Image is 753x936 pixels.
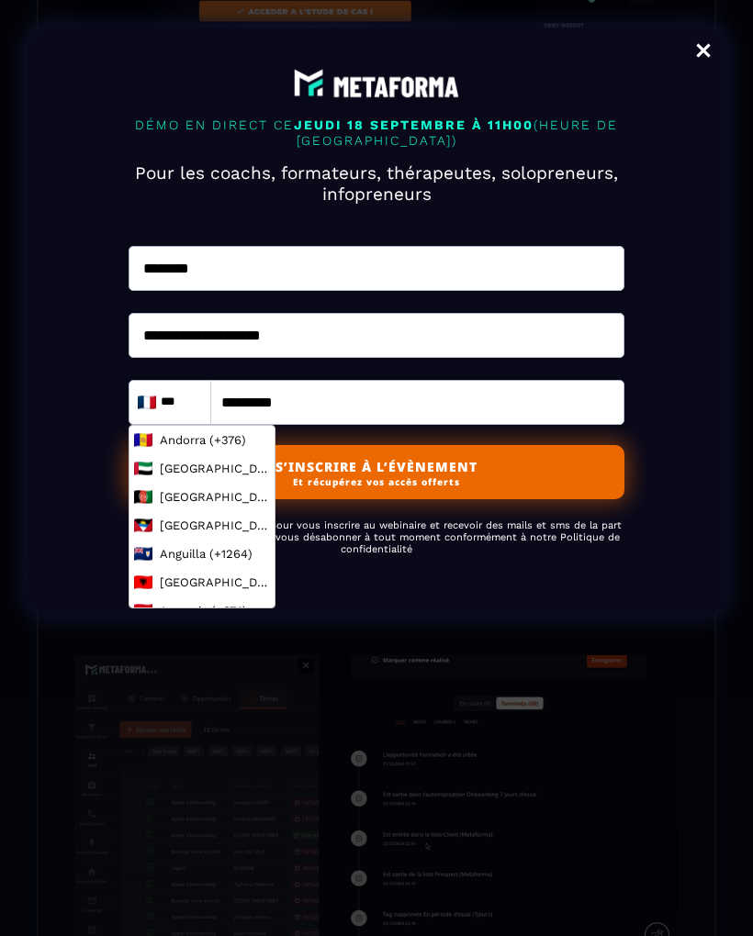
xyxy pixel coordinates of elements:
[160,575,270,589] span: [GEOGRAPHIC_DATA] (+355)
[160,490,270,504] span: [GEOGRAPHIC_DATA] (+93)
[138,396,156,409] img: fr
[160,462,270,475] span: [GEOGRAPHIC_DATA] (+971)
[129,153,625,214] h2: Pour les coachs, formateurs, thérapeutes, solopreneurs, infopreneurs
[294,117,534,132] span: JEUDI 18 SEPTEMBRE À 11H00
[134,518,152,532] img: ag
[685,32,722,72] a: Close
[160,518,270,532] span: [GEOGRAPHIC_DATA] (+1268)
[134,604,152,618] img: am
[134,433,152,447] img: ad
[160,547,253,561] span: Anguilla (+1264)
[134,490,152,504] img: af
[160,604,247,618] span: Armenia (+374)
[129,113,625,153] p: DÉMO EN DIRECT CE (HEURE DE [GEOGRAPHIC_DATA])
[289,64,463,103] img: abe9e435164421cb06e33ef15842a39e_e5ef653356713f0d7dd3797ab850248d_Capture_d%E2%80%99e%CC%81cran_2...
[160,433,246,447] span: Andorra (+376)
[134,575,152,589] img: al
[134,462,152,475] img: ae
[129,445,625,499] button: S’INSCRIRE À L’ÉVÈNEMENTEt récupérez vos accès offerts
[134,547,152,561] img: ai
[129,510,625,564] h2: Vos données sont utilisées pour vous inscrire au webinaire et recevoir des mails et sms de la par...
